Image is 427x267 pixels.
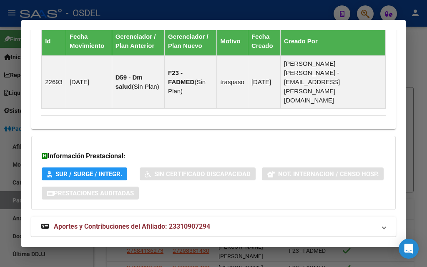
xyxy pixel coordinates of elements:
button: Not. Internacion / Censo Hosp. [262,167,384,180]
th: Gerenciador / Plan Nuevo [165,27,217,56]
span: Prestaciones Auditadas [54,190,134,197]
td: ( ) [112,56,164,109]
td: traspaso [217,56,248,109]
button: Sin Certificado Discapacidad [140,167,256,180]
th: Fecha Movimiento [66,27,112,56]
td: 22693 [42,56,66,109]
button: SUR / SURGE / INTEGR. [42,167,127,180]
span: Sin Plan [134,83,157,90]
th: Fecha Creado [248,27,280,56]
th: Motivo [217,27,248,56]
td: [PERSON_NAME] [PERSON_NAME] - [EMAIL_ADDRESS][PERSON_NAME][DOMAIN_NAME] [281,56,386,109]
span: Not. Internacion / Censo Hosp. [278,170,379,178]
mat-expansion-panel-header: Aportes y Contribuciones del Afiliado: 23310907294 [31,217,396,237]
strong: D59 - Dm salud [116,74,143,90]
button: Prestaciones Auditadas [42,187,139,200]
td: ( ) [165,56,217,109]
strong: F23 - FADMED [168,69,194,85]
td: [DATE] [248,56,280,109]
td: [DATE] [66,56,112,109]
span: SUR / SURGE / INTEGR. [55,170,122,178]
h3: Información Prestacional: [42,151,385,161]
span: Aportes y Contribuciones del Afiliado: 23310907294 [54,222,210,230]
th: Id [42,27,66,56]
th: Gerenciador / Plan Anterior [112,27,164,56]
div: Open Intercom Messenger [399,239,419,259]
span: Sin Certificado Discapacidad [154,170,251,178]
th: Creado Por [281,27,386,56]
